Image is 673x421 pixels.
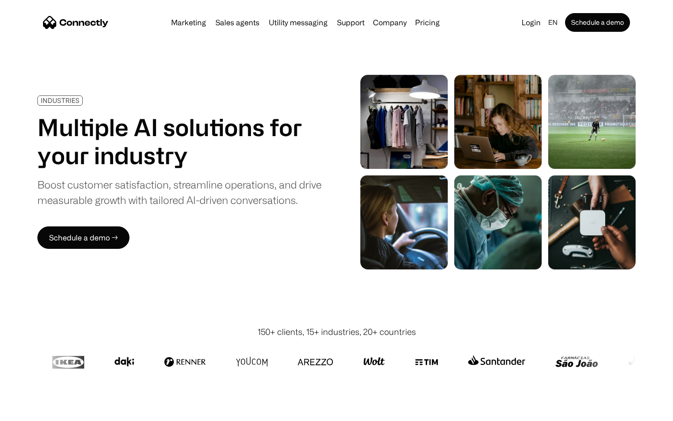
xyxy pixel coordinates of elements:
a: Sales agents [212,19,263,26]
div: Boost customer satisfaction, streamline operations, and drive measurable growth with tailored AI-... [37,177,322,208]
div: INDUSTRIES [41,97,79,104]
div: Company [373,16,407,29]
a: Schedule a demo [565,13,630,32]
div: 150+ clients, 15+ industries, 20+ countries [258,326,416,338]
a: Login [518,16,544,29]
aside: Language selected: English [9,404,56,418]
a: Utility messaging [265,19,331,26]
a: Pricing [411,19,444,26]
a: Schedule a demo → [37,226,129,249]
h1: Multiple AI solutions for your industry [37,113,322,169]
a: Marketing [167,19,210,26]
ul: Language list [19,405,56,418]
div: en [548,16,558,29]
a: Support [333,19,368,26]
